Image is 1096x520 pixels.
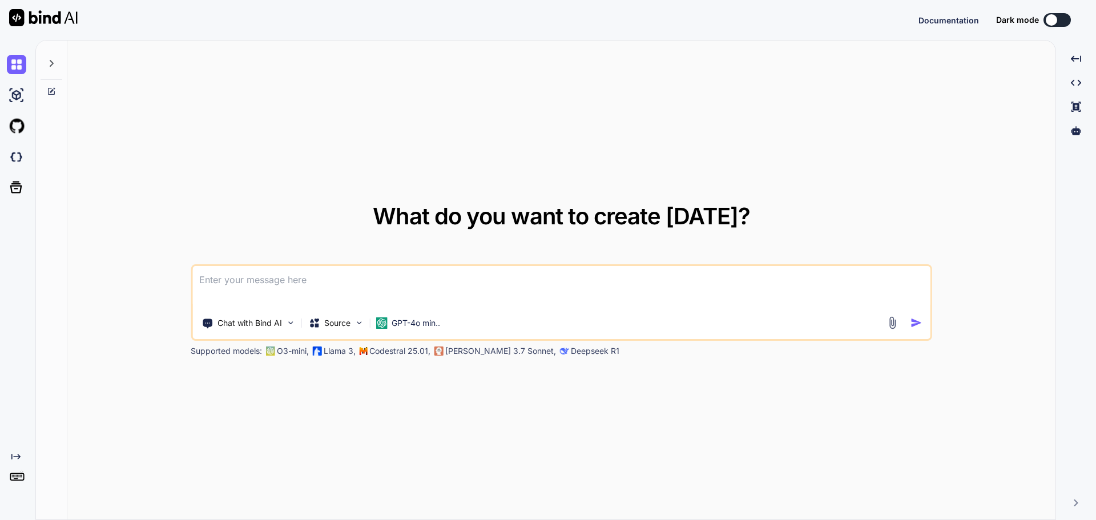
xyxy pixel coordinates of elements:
[9,9,78,26] img: Bind AI
[373,202,750,230] span: What do you want to create [DATE]?
[354,318,364,328] img: Pick Models
[324,345,356,357] p: Llama 3,
[217,317,282,329] p: Chat with Bind AI
[392,317,440,329] p: GPT-4o min..
[886,316,899,329] img: attachment
[376,317,387,329] img: GPT-4o mini
[191,345,262,357] p: Supported models:
[445,345,556,357] p: [PERSON_NAME] 3.7 Sonnet,
[7,55,26,74] img: chat
[7,147,26,167] img: darkCloudIdeIcon
[918,14,979,26] button: Documentation
[434,346,443,356] img: claude
[7,116,26,136] img: githubLight
[285,318,295,328] img: Pick Tools
[265,346,275,356] img: GPT-4
[910,317,922,329] img: icon
[918,15,979,25] span: Documentation
[369,345,430,357] p: Codestral 25.01,
[312,346,321,356] img: Llama2
[571,345,619,357] p: Deepseek R1
[359,347,367,355] img: Mistral-AI
[996,14,1039,26] span: Dark mode
[7,86,26,105] img: ai-studio
[277,345,309,357] p: O3-mini,
[559,346,569,356] img: claude
[324,317,350,329] p: Source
